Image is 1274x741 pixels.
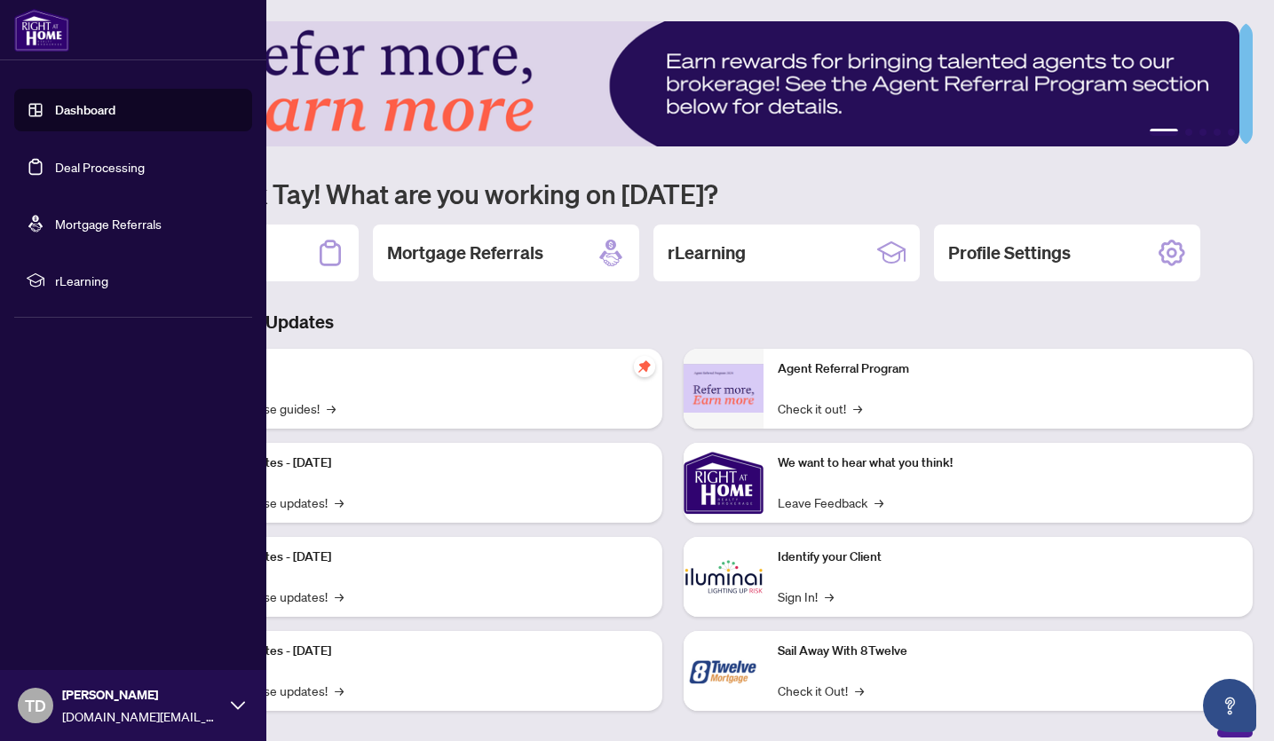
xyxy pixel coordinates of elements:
button: 2 [1185,129,1192,136]
img: Agent Referral Program [684,364,764,413]
span: TD [25,693,46,718]
img: Sail Away With 8Twelve [684,631,764,711]
a: Sign In!→ [778,587,834,606]
h2: Mortgage Referrals [387,240,543,265]
span: [PERSON_NAME] [62,685,222,705]
p: Platform Updates - [DATE] [186,453,648,473]
img: Identify your Client [684,537,764,617]
a: Deal Processing [55,159,145,175]
img: We want to hear what you think! [684,443,764,523]
button: 1 [1150,129,1178,136]
span: → [855,681,864,700]
span: [DOMAIN_NAME][EMAIL_ADDRESS][PERSON_NAME][DOMAIN_NAME] [62,706,222,726]
img: Slide 0 [92,21,1239,146]
span: → [327,398,336,418]
a: Mortgage Referrals [55,216,162,232]
span: pushpin [634,356,655,377]
span: → [335,587,344,606]
h2: rLearning [668,240,746,265]
button: 3 [1199,129,1207,136]
a: Dashboard [55,102,115,118]
p: Platform Updates - [DATE] [186,642,648,661]
p: We want to hear what you think! [778,453,1239,473]
p: Platform Updates - [DATE] [186,548,648,567]
p: Identify your Client [778,548,1239,567]
h3: Brokerage & Industry Updates [92,310,1253,335]
span: → [874,493,883,512]
span: → [335,493,344,512]
a: Check it out!→ [778,398,862,418]
a: Check it Out!→ [778,681,864,700]
p: Agent Referral Program [778,359,1239,379]
span: → [853,398,862,418]
img: logo [14,9,69,51]
p: Self-Help [186,359,648,379]
span: → [335,681,344,700]
button: 4 [1214,129,1221,136]
p: Sail Away With 8Twelve [778,642,1239,661]
h1: Welcome back Tay! What are you working on [DATE]? [92,177,1253,210]
button: Open asap [1203,679,1256,732]
button: 5 [1228,129,1235,136]
span: → [825,587,834,606]
span: rLearning [55,271,240,290]
a: Leave Feedback→ [778,493,883,512]
h2: Profile Settings [948,240,1071,265]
